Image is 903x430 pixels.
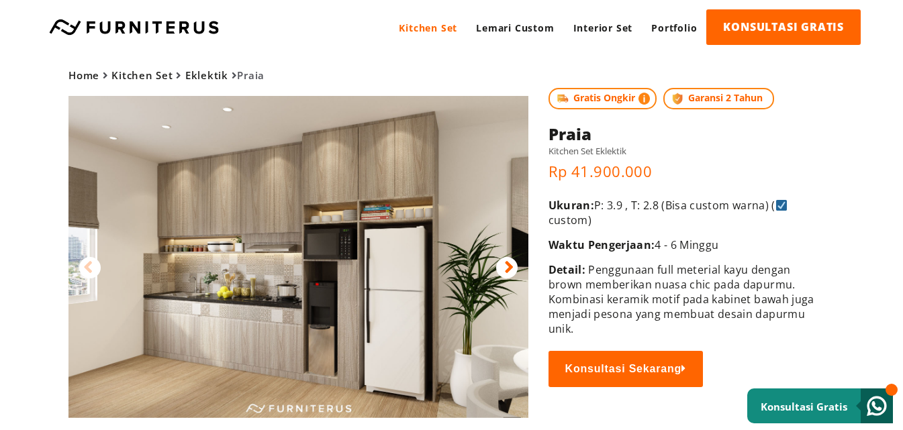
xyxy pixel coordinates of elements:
span: Garansi 2 Tahun [663,88,774,109]
span: Ukuran: [549,198,594,213]
img: protect.png [670,91,685,106]
small: Konsultasi Gratis [761,400,847,413]
p: P: 3.9 , T: 2.8 (Bisa custom warna) ( custom) [549,198,816,227]
span: Gratis Ongkir [549,88,657,109]
a: Eklektik [185,68,228,82]
img: shipping.jpg [555,91,570,106]
img: ☑ [776,200,787,211]
h1: Praia [549,123,816,145]
: Penggunaan full meterial kayu dengan brown memberikan nuasa chic pada dapurmu. Kombinasi keramik ... [549,262,814,336]
span: Waktu Pengerjaan: [549,237,655,252]
a: Interior Set [564,9,643,46]
a: Konsultasi Gratis [747,388,893,423]
a: Kitchen Set [389,9,467,46]
p: Rp 41.900.000 [549,161,816,181]
p: 4 - 6 Minggu [549,237,816,252]
img: info-colored.png [638,91,651,106]
span: Detail: [549,262,585,277]
a: Kitchen Set [111,68,173,82]
a: Lemari Custom [467,9,563,46]
a: Home [68,68,99,82]
a: KONSULTASI GRATIS [706,9,861,45]
button: Konsultasi Sekarang [549,351,703,387]
a: Portfolio [642,9,706,46]
h5: Kitchen Set Eklektik [549,145,816,157]
span: Praia [68,68,265,82]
